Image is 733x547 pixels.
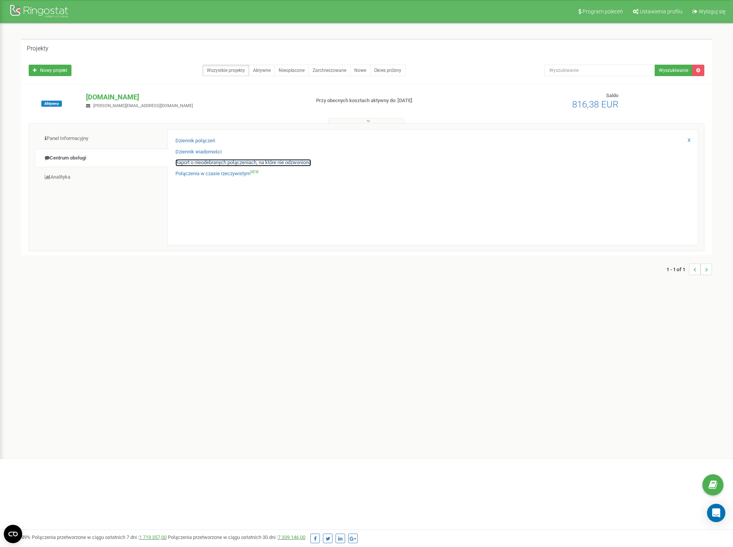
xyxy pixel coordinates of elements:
p: Przy obecnych kosztach aktywny do: [DATE] [316,97,477,104]
a: Dziennik połączeń [175,137,215,145]
div: Open Intercom Messenger [707,504,725,522]
span: Ustawienia profilu [640,8,683,15]
span: Saldo [606,93,618,98]
a: Nowy projekt [29,65,71,76]
a: Aktywne [249,65,275,76]
sup: NEW [250,170,259,174]
a: Nowe [350,65,370,76]
a: Centrum obsługi [35,149,168,168]
input: Wyszukiwanie [544,65,655,76]
button: Open CMP widget [4,525,22,543]
span: Aktywny [41,101,62,107]
a: Okres próbny [370,65,405,76]
span: 816,38 EUR [572,99,618,110]
h5: Projekty [27,45,49,52]
button: Wyszukiwanie [655,65,692,76]
nav: ... [667,256,712,283]
a: Raport o nieodebranych połączeniach, na które nie odzwoniono [175,159,311,166]
a: Nieopłacone [274,65,309,76]
a: Analityka [35,168,168,187]
a: Wszystkie projekty [203,65,249,76]
span: Wyloguj się [699,8,725,15]
a: Panel Informacyjny [35,129,168,148]
p: [DOMAIN_NAME] [86,92,303,102]
a: X [688,137,691,144]
span: 1 - 1 of 1 [667,264,689,275]
a: Zarchiwizowane [308,65,350,76]
a: Połączenia w czasie rzeczywistymNEW [175,170,259,177]
a: Dziennik wiadomości [175,148,222,156]
span: Program poleceń [582,8,623,15]
span: [PERSON_NAME][EMAIL_ADDRESS][DOMAIN_NAME] [93,103,193,108]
